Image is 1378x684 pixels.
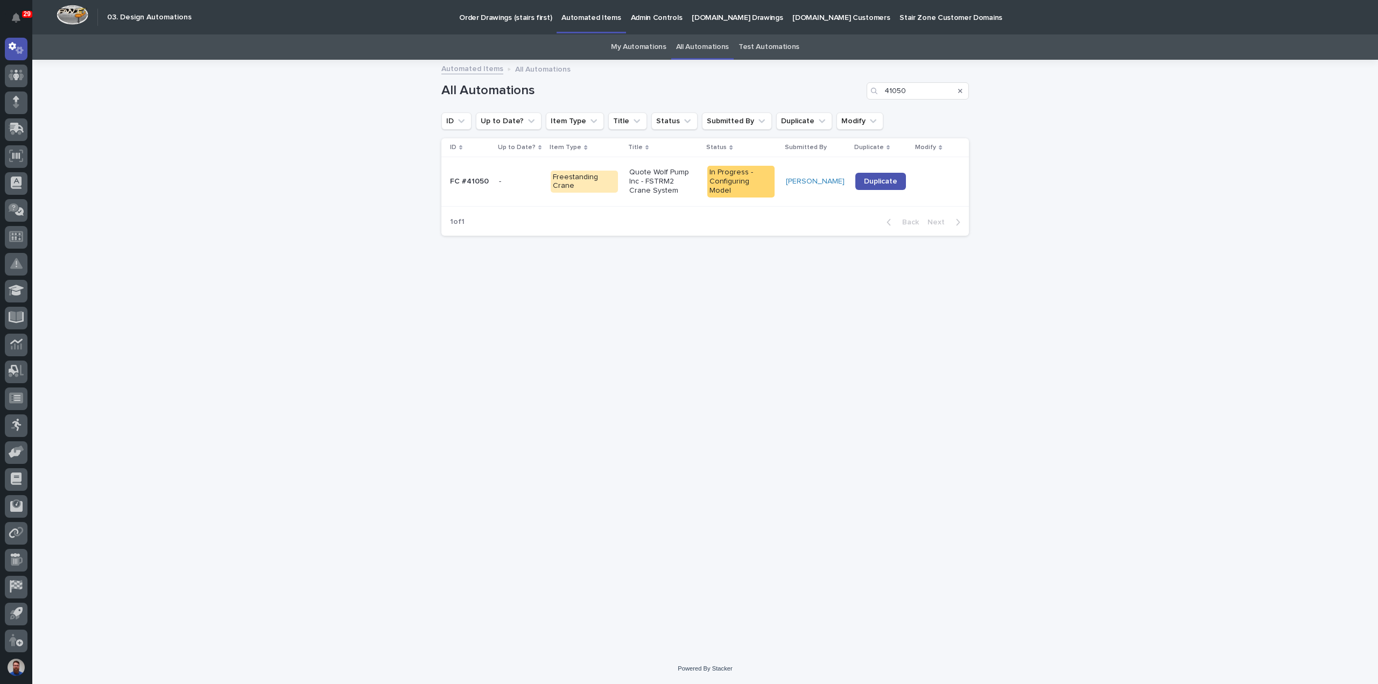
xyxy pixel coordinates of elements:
button: Up to Date? [476,112,542,130]
button: Back [878,217,923,227]
div: Notifications29 [13,13,27,30]
a: Powered By Stacker [678,665,732,672]
span: Duplicate [864,178,897,185]
h1: All Automations [441,83,862,98]
div: In Progress - Configuring Model [707,166,775,197]
button: Item Type [546,112,604,130]
a: Duplicate [855,173,906,190]
p: 29 [24,10,31,18]
button: Duplicate [776,112,832,130]
div: Freestanding Crane [551,171,618,193]
p: ID [450,142,456,153]
button: Title [608,112,647,130]
img: Workspace Logo [57,5,88,25]
a: My Automations [611,34,666,60]
p: Item Type [550,142,581,153]
p: FC #41050 [450,177,490,186]
p: - [499,175,503,186]
button: Status [651,112,698,130]
p: Title [628,142,643,153]
a: Automated Items [441,62,503,74]
p: All Automations [515,62,571,74]
a: All Automations [676,34,729,60]
button: Next [923,217,969,227]
button: Modify [836,112,883,130]
button: ID [441,112,472,130]
span: Back [896,218,919,226]
button: users-avatar [5,656,27,679]
button: Submitted By [702,112,772,130]
p: 1 of 1 [441,209,473,235]
p: Up to Date? [498,142,536,153]
tr: FC #41050-- Freestanding CraneQuote Wolf Pump Inc - FSTRM2 Crane SystemIn Progress - Configuring ... [441,157,969,206]
button: Notifications [5,6,27,29]
p: Quote Wolf Pump Inc - FSTRM2 Crane System [629,168,697,195]
p: Submitted By [785,142,827,153]
span: Next [927,218,951,226]
h2: 03. Design Automations [107,13,192,22]
input: Search [867,82,969,100]
p: Status [706,142,727,153]
a: Test Automations [739,34,799,60]
p: Duplicate [854,142,884,153]
a: [PERSON_NAME] [786,177,845,186]
p: Modify [915,142,936,153]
